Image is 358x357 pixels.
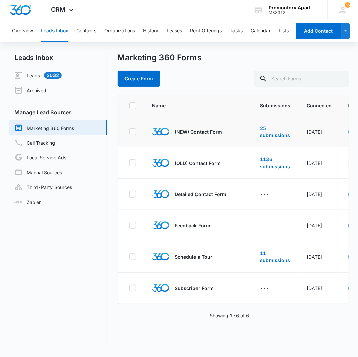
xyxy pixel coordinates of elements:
[175,191,227,198] p: Detailed Contact Form
[14,71,62,79] a: Leads2032
[260,250,290,263] a: 11 submissions
[190,20,222,42] button: Rent Offerings
[254,71,349,87] input: Search Forms
[260,102,291,109] span: Submissions
[210,312,249,319] p: Showing 1-6 of 6
[61,41,95,51] a: Learn More
[14,168,62,176] a: Manual Sources
[260,156,290,169] a: 1136 submissions
[260,125,290,138] a: 25 submissions
[260,223,270,228] span: ---
[307,191,332,198] div: [DATE]
[175,253,213,260] p: Schedule a Tour
[11,5,95,14] h3: Set up more lead sources
[307,128,332,135] div: [DATE]
[14,124,74,132] a: Marketing 360 Forms
[12,20,33,42] button: Overview
[11,44,14,49] span: ⊘
[307,102,332,109] span: Connected
[9,108,107,116] h3: Manage Lead Sources
[14,86,46,94] a: Archived
[345,2,350,8] div: notifications count
[152,102,227,109] span: Name
[260,285,270,291] span: ---
[307,222,332,229] div: [DATE]
[268,10,318,15] div: account id
[175,222,211,229] p: Feedback Form
[296,23,341,39] button: Add Contact
[345,2,350,8] span: 55
[11,44,37,49] a: Hide these tips
[175,285,214,292] p: Subscriber Form
[307,159,332,167] div: [DATE]
[104,20,135,42] button: Organizations
[175,128,222,135] p: (NEW) Contact Form
[118,71,160,87] button: Create Form
[230,20,243,42] button: Tasks
[175,159,221,167] p: (OLD) Contact Form
[14,139,55,147] a: Call Tracking
[307,253,332,260] div: [DATE]
[268,5,318,10] div: account name
[11,17,95,40] p: You can now set up manual and third-party lead sources, right from the Leads Inbox.
[14,153,66,162] a: Local Service Ads
[14,199,41,206] a: Zapier
[143,20,158,42] button: History
[260,191,270,197] span: ---
[51,6,66,13] span: CRM
[167,20,182,42] button: Leases
[41,20,68,42] button: Leads Inbox
[307,285,332,292] div: [DATE]
[251,20,271,42] button: Calendar
[76,20,96,42] button: Contacts
[118,52,202,63] h1: Marketing 360 Forms
[9,52,107,63] h2: Leads Inbox
[279,20,289,42] button: Lists
[14,183,72,191] a: Third-Party Sources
